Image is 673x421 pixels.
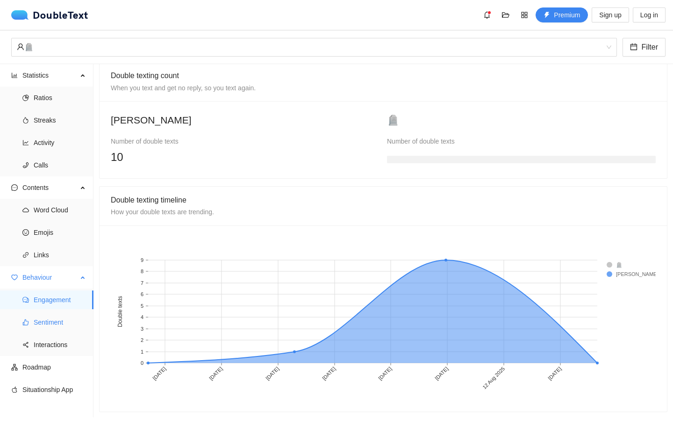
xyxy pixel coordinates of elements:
span: calendar [630,43,637,52]
span: line-chart [22,139,29,146]
span: Behaviour [22,268,78,287]
span: Links [34,246,86,264]
span: link [22,252,29,258]
div: DoubleText [11,10,88,20]
button: calendarFilter [623,38,666,57]
text: [DATE] [547,365,562,381]
div: 🪦 [17,38,603,56]
span: Double texting count [111,72,179,80]
text: 12 Aug 2025 [481,365,506,390]
span: Ratios [34,88,86,107]
span: phone [22,162,29,168]
button: appstore [517,7,532,22]
span: thunderbolt [544,12,550,19]
span: heart [11,274,18,281]
span: bar-chart [11,72,18,79]
span: Sentiment [34,313,86,332]
h2: [PERSON_NAME] [111,112,379,128]
span: When you text and get no reply, so you text again. [111,84,256,92]
text: 3 [141,326,143,332]
span: Contents [22,178,78,197]
span: 10 [111,151,123,163]
button: Log in [633,7,666,22]
div: Number of double texts [111,136,379,146]
text: 7 [141,280,143,286]
button: thunderboltPremium [536,7,588,22]
span: apple [11,386,18,393]
span: Roadmap [22,358,86,377]
span: Engagement [34,290,86,309]
span: Situationship App [22,380,86,399]
span: Interactions [34,335,86,354]
button: bell [480,7,494,22]
button: Sign up [592,7,629,22]
span: user [17,43,24,51]
span: Statistics [22,66,78,85]
text: 5 [141,303,143,309]
text: [DATE] [151,365,167,381]
span: Streaks [34,111,86,130]
span: Premium [554,10,580,20]
span: fire [22,117,29,123]
span: Emojis [34,223,86,242]
span: like [22,319,29,326]
text: 9 [141,257,143,263]
h2: 🪦 [387,112,656,128]
text: Double texts [117,296,123,327]
span: folder-open [499,11,513,19]
text: [DATE] [265,365,280,381]
text: 1 [141,349,143,355]
img: logo [11,10,33,20]
text: 2 [141,337,143,343]
text: [DATE] [377,365,393,381]
text: 6 [141,291,143,297]
span: Filter [641,41,658,53]
span: Sign up [599,10,621,20]
span: comment [22,297,29,303]
text: [DATE] [321,365,336,381]
span: cloud [22,207,29,213]
text: [DATE] [434,365,449,381]
span: message [11,184,18,191]
span: Double texting timeline [111,196,186,204]
span: pie-chart [22,94,29,101]
span: smile [22,229,29,236]
span: Log in [640,10,658,20]
div: Number of double texts [387,136,656,146]
span: apartment [11,364,18,370]
span: share-alt [22,341,29,348]
button: folder-open [498,7,513,22]
span: Calls [34,156,86,174]
text: 0 [141,360,143,366]
a: logoDoubleText [11,10,88,20]
span: 🪦 [17,38,611,56]
text: 8 [141,269,143,274]
span: Activity [34,133,86,152]
span: How your double texts are trending. [111,208,214,216]
span: bell [480,11,494,19]
text: 4 [141,314,143,320]
text: [DATE] [208,365,223,381]
span: Word Cloud [34,201,86,219]
span: appstore [517,11,531,19]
